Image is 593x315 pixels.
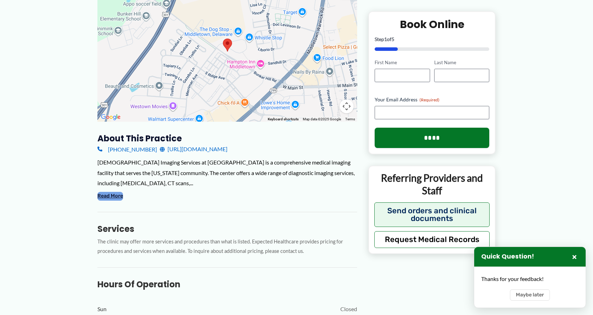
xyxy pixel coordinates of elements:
[374,172,490,197] p: Referring Providers and Staff
[510,289,550,301] button: Maybe later
[391,36,394,42] span: 5
[570,253,579,261] button: Close
[374,231,490,248] button: Request Medical Records
[97,223,357,234] h3: Services
[434,59,489,66] label: Last Name
[345,117,355,121] a: Terms (opens in new tab)
[303,117,341,121] span: Map data ©2025 Google
[97,133,357,144] h3: About this practice
[97,304,107,314] span: Sun
[268,117,299,122] button: Keyboard shortcuts
[375,18,489,31] h2: Book Online
[97,157,357,188] div: [DEMOGRAPHIC_DATA] Imaging Services at [GEOGRAPHIC_DATA] is a comprehensive medical imaging facil...
[375,96,489,103] label: Your Email Address
[375,37,489,42] p: Step of
[375,59,430,66] label: First Name
[97,144,157,154] a: [PHONE_NUMBER]
[99,113,122,122] a: Open this area in Google Maps (opens a new window)
[97,192,123,200] button: Read More
[374,202,490,227] button: Send orders and clinical documents
[384,36,387,42] span: 1
[481,253,534,261] h3: Quick Question!
[340,304,357,314] span: Closed
[99,113,122,122] img: Google
[420,97,439,102] span: (Required)
[97,237,357,256] p: The clinic may offer more services and procedures than what is listed. Expected Healthcare provid...
[97,279,357,290] h3: Hours of Operation
[340,99,354,113] button: Map camera controls
[481,274,579,284] div: Thanks for your feedback!
[160,144,227,154] a: [URL][DOMAIN_NAME]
